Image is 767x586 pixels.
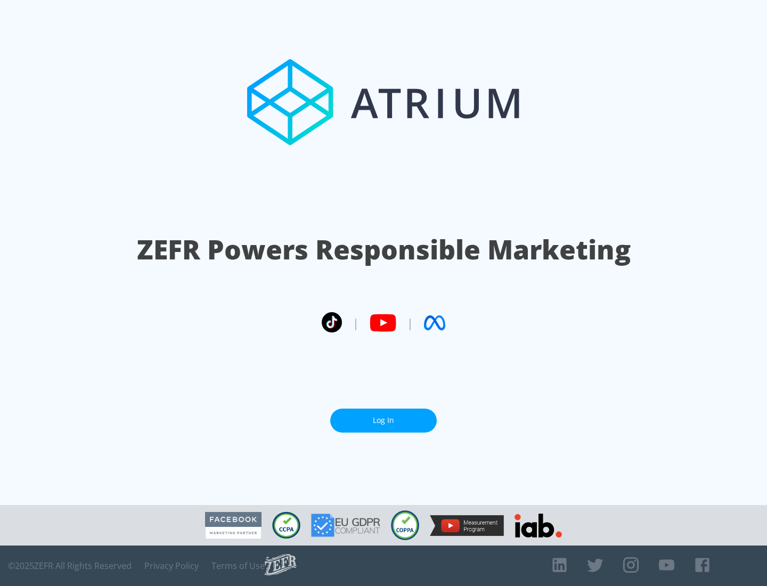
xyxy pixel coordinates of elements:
h1: ZEFR Powers Responsible Marketing [137,231,631,268]
img: COPPA Compliant [391,510,419,540]
img: Facebook Marketing Partner [205,512,262,539]
a: Privacy Policy [144,560,199,571]
img: YouTube Measurement Program [430,515,504,536]
a: Terms of Use [211,560,265,571]
img: IAB [515,514,562,538]
a: Log In [330,409,437,433]
img: CCPA Compliant [272,512,300,539]
span: | [353,315,359,331]
img: GDPR Compliant [311,514,380,537]
span: | [407,315,413,331]
span: © 2025 ZEFR All Rights Reserved [8,560,132,571]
